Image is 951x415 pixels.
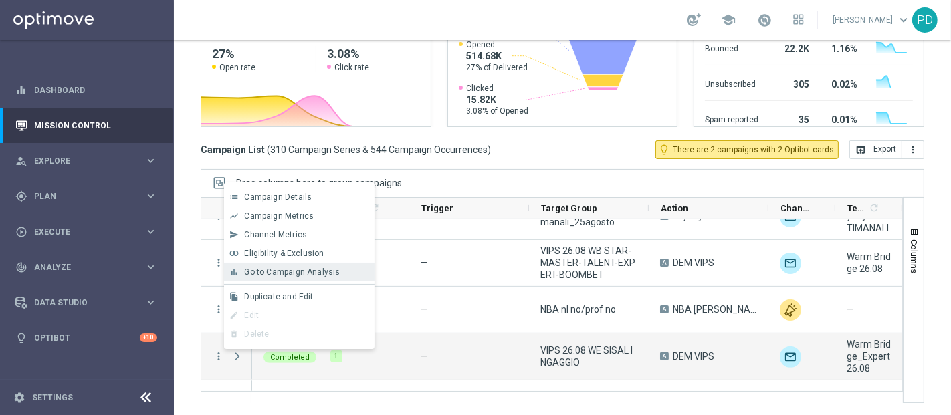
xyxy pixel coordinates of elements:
[263,350,316,363] colored-tag: Completed
[847,303,854,315] span: —
[270,353,310,362] span: Completed
[15,261,144,273] div: Analyze
[15,261,27,273] i: track_changes
[721,13,736,27] span: school
[15,226,144,238] div: Execute
[855,144,866,155] i: open_in_browser
[334,62,369,73] span: Click rate
[908,144,918,155] i: more_vert
[15,120,158,131] button: Mission Control
[229,292,239,301] i: file_copy
[244,230,307,239] span: Channel Metrics
[673,257,714,269] span: DEM VIPS
[660,259,669,267] span: A
[267,144,270,156] span: (
[34,263,144,271] span: Analyze
[540,344,637,368] span: VIPS 26.08 WE SISAL INGAGGIO
[705,72,758,94] div: Unsubscribed
[201,287,252,333] div: Press SPACE to select this row.
[466,50,528,62] span: 514.68K
[825,72,857,94] div: 0.02%
[847,251,891,275] span: Warm Bridge 26.08
[15,85,158,96] button: equalizer Dashboard
[673,144,834,156] span: There are 2 campaigns with 2 Optibot cards
[831,10,912,30] a: [PERSON_NAME]keyboard_arrow_down
[774,108,809,129] div: 35
[466,106,528,116] span: 3.08% of Opened
[13,392,25,404] i: settings
[229,267,239,277] i: bar_chart
[896,13,911,27] span: keyboard_arrow_down
[229,249,239,258] i: join_inner
[34,320,140,356] a: Optibot
[224,188,375,206] button: list Campaign Details
[327,46,420,62] h2: 3.08%
[658,144,670,156] i: lightbulb_outline
[661,203,688,213] span: Action
[15,262,158,273] div: track_changes Analyze keyboard_arrow_right
[466,94,528,106] span: 15.82K
[15,333,158,343] button: lightbulb Optibot +10
[466,83,528,94] span: Clicked
[201,144,491,156] h3: Campaign List
[660,305,669,313] span: A
[673,303,757,315] span: NBA recupero consensi
[705,37,758,58] div: Bounced
[236,178,402,188] div: Row Groups
[825,37,857,58] div: 1.16%
[140,333,157,342] div: +10
[244,192,312,202] span: Campaign Details
[219,62,255,73] span: Open rate
[421,351,428,362] span: —
[421,257,428,268] span: —
[902,140,924,159] button: more_vert
[224,206,375,225] button: show_chart Campaign Metrics
[15,72,157,108] div: Dashboard
[32,394,73,402] a: Settings
[15,226,27,238] i: play_circle_outline
[780,346,801,368] img: Optimail
[780,253,801,274] img: Optimail
[34,108,157,143] a: Mission Control
[15,84,27,96] i: equalizer
[825,108,857,129] div: 0.01%
[466,39,528,50] span: Opened
[15,297,144,309] div: Data Studio
[673,350,714,362] span: DEM VIPS
[34,157,144,165] span: Explore
[15,156,158,166] button: person_search Explore keyboard_arrow_right
[655,140,839,159] button: lightbulb_outline There are 2 campaigns with 2 Optibot cards
[34,299,144,307] span: Data Studio
[229,211,239,221] i: show_chart
[15,297,158,308] button: Data Studio keyboard_arrow_right
[15,155,144,167] div: Explore
[201,333,252,380] div: Press SPACE to deselect this row.
[144,190,157,202] i: keyboard_arrow_right
[213,303,225,315] button: more_vert
[213,350,225,362] button: more_vert
[540,303,616,315] span: NBA nl no/prof no
[780,299,801,321] img: Other
[421,304,428,315] span: —
[229,230,239,239] i: send
[15,227,158,237] div: play_circle_outline Execute keyboard_arrow_right
[224,263,375,281] button: bar_chart Go to Campaign Analysis
[212,46,305,62] h2: 27%
[144,225,157,238] i: keyboard_arrow_right
[236,178,402,188] span: Drag columns here to group campaigns
[869,202,879,213] i: refresh
[224,287,375,306] button: file_copy Duplicate and Edit
[15,332,27,344] i: lightbulb
[15,191,158,202] div: gps_fixed Plan keyboard_arrow_right
[540,245,637,281] span: VIPS 26.08 WB STAR-MASTER-TALENT-EXPERT-BOOMBET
